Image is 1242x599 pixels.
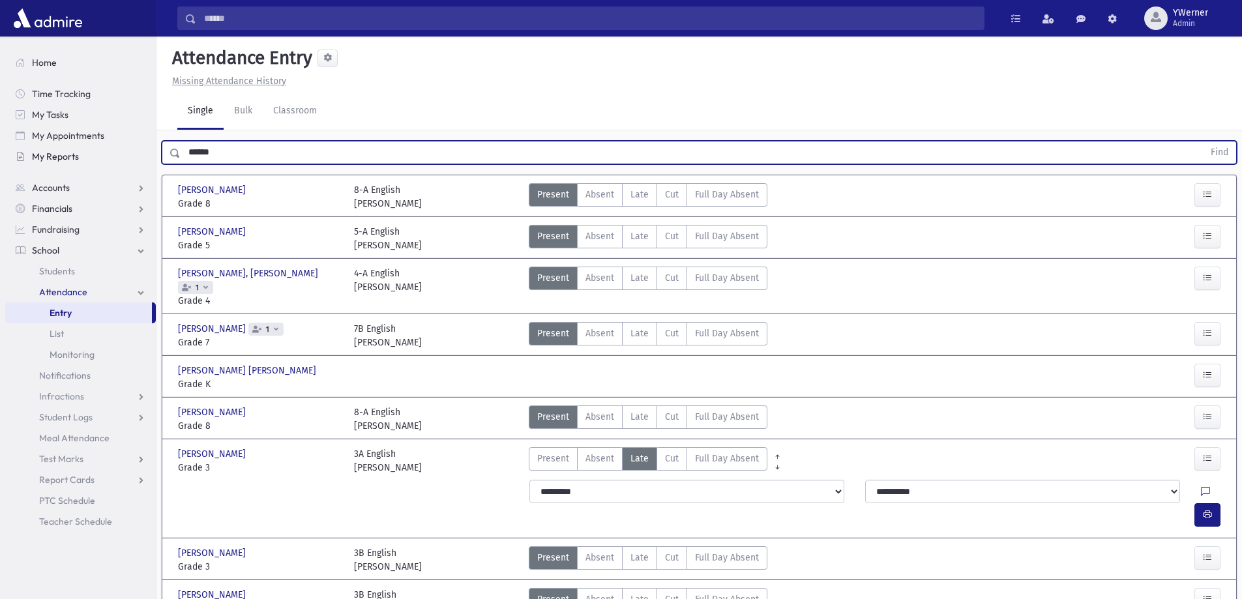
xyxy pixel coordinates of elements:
[32,182,70,194] span: Accounts
[32,130,104,141] span: My Appointments
[665,229,679,243] span: Cut
[537,551,569,564] span: Present
[585,410,614,424] span: Absent
[39,432,110,444] span: Meal Attendance
[39,390,84,402] span: Infractions
[585,452,614,465] span: Absent
[5,386,156,407] a: Infractions
[32,224,80,235] span: Fundraising
[537,188,569,201] span: Present
[50,349,95,360] span: Monitoring
[695,327,759,340] span: Full Day Absent
[32,151,79,162] span: My Reports
[5,365,156,386] a: Notifications
[529,183,767,211] div: AttTypes
[178,336,341,349] span: Grade 7
[5,302,152,323] a: Entry
[1173,8,1208,18] span: YWerner
[5,282,156,302] a: Attendance
[665,327,679,340] span: Cut
[630,452,649,465] span: Late
[537,271,569,285] span: Present
[537,410,569,424] span: Present
[5,240,156,261] a: School
[5,83,156,104] a: Time Tracking
[5,104,156,125] a: My Tasks
[32,88,91,100] span: Time Tracking
[178,560,341,574] span: Grade 3
[529,546,767,574] div: AttTypes
[354,546,422,574] div: 3B English [PERSON_NAME]
[529,405,767,433] div: AttTypes
[32,203,72,214] span: Financials
[630,271,649,285] span: Late
[5,146,156,167] a: My Reports
[5,511,156,532] a: Teacher Schedule
[39,453,83,465] span: Test Marks
[39,265,75,277] span: Students
[354,405,422,433] div: 8-A English [PERSON_NAME]
[5,448,156,469] a: Test Marks
[178,225,248,239] span: [PERSON_NAME]
[665,188,679,201] span: Cut
[5,52,156,73] a: Home
[585,551,614,564] span: Absent
[695,271,759,285] span: Full Day Absent
[172,76,286,87] u: Missing Attendance History
[630,410,649,424] span: Late
[354,322,422,349] div: 7B English [PERSON_NAME]
[529,267,767,308] div: AttTypes
[5,407,156,428] a: Student Logs
[695,188,759,201] span: Full Day Absent
[630,327,649,340] span: Late
[529,225,767,252] div: AttTypes
[50,307,72,319] span: Entry
[10,5,85,31] img: AdmirePro
[50,328,64,340] span: List
[537,229,569,243] span: Present
[167,47,312,69] h5: Attendance Entry
[529,447,767,475] div: AttTypes
[263,93,327,130] a: Classroom
[178,267,321,280] span: [PERSON_NAME], [PERSON_NAME]
[178,239,341,252] span: Grade 5
[537,327,569,340] span: Present
[178,322,248,336] span: [PERSON_NAME]
[178,183,248,197] span: [PERSON_NAME]
[39,474,95,486] span: Report Cards
[585,188,614,201] span: Absent
[695,410,759,424] span: Full Day Absent
[665,551,679,564] span: Cut
[695,551,759,564] span: Full Day Absent
[529,322,767,349] div: AttTypes
[537,452,569,465] span: Present
[5,261,156,282] a: Students
[39,411,93,423] span: Student Logs
[1173,18,1208,29] span: Admin
[665,452,679,465] span: Cut
[196,7,984,30] input: Search
[39,370,91,381] span: Notifications
[167,76,286,87] a: Missing Attendance History
[178,377,341,391] span: Grade K
[665,271,679,285] span: Cut
[178,447,248,461] span: [PERSON_NAME]
[178,546,248,560] span: [PERSON_NAME]
[32,244,59,256] span: School
[178,294,341,308] span: Grade 4
[5,177,156,198] a: Accounts
[695,452,759,465] span: Full Day Absent
[1203,141,1236,164] button: Find
[5,198,156,219] a: Financials
[5,469,156,490] a: Report Cards
[354,183,422,211] div: 8-A English [PERSON_NAME]
[5,344,156,365] a: Monitoring
[630,229,649,243] span: Late
[695,229,759,243] span: Full Day Absent
[178,405,248,419] span: [PERSON_NAME]
[5,490,156,511] a: PTC Schedule
[5,428,156,448] a: Meal Attendance
[665,410,679,424] span: Cut
[193,284,201,292] span: 1
[354,225,422,252] div: 5-A English [PERSON_NAME]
